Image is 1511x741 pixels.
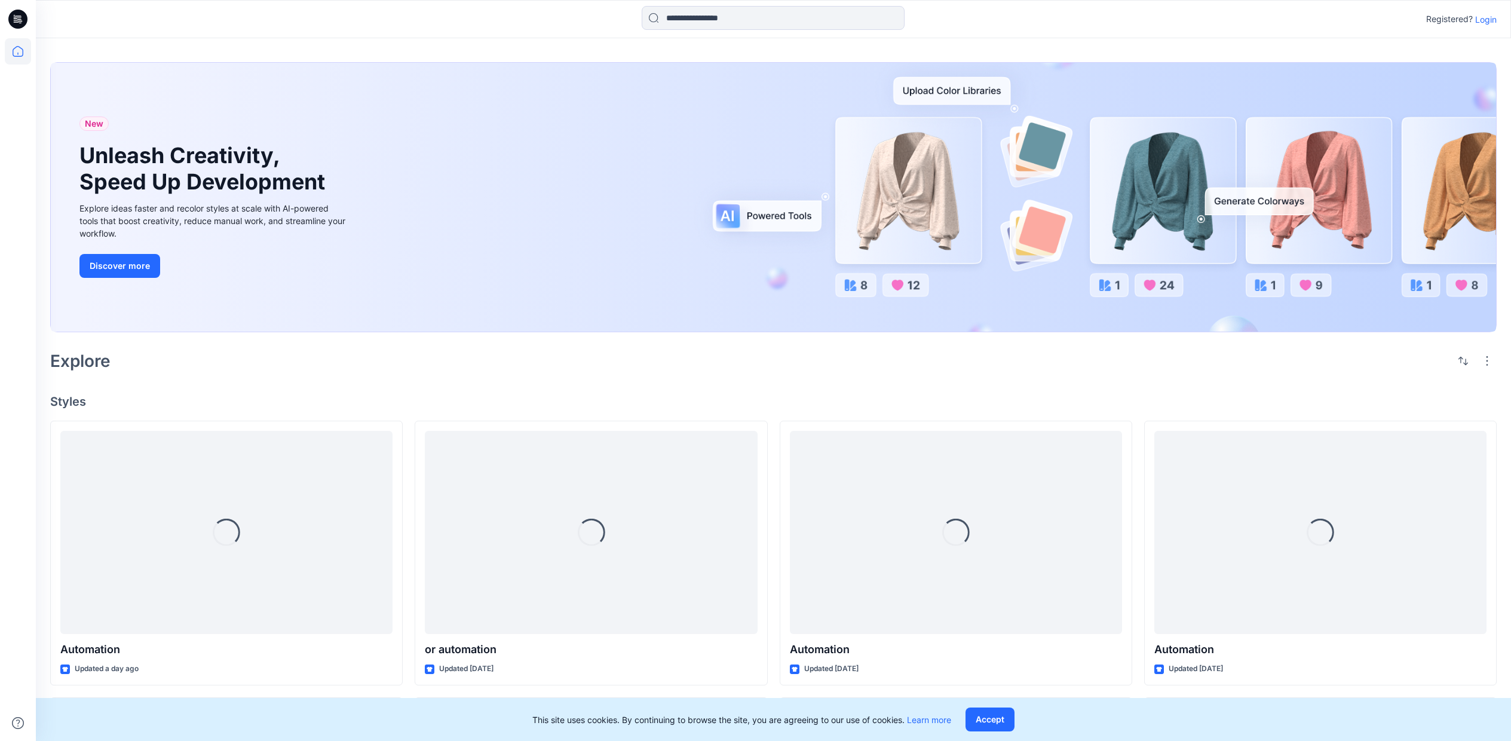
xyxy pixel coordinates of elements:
p: Updated a day ago [75,663,139,675]
p: Automation [60,641,393,658]
h2: Explore [50,351,111,370]
p: Automation [1154,641,1487,658]
p: Updated [DATE] [804,663,859,675]
div: Explore ideas faster and recolor styles at scale with AI-powered tools that boost creativity, red... [79,202,348,240]
p: Updated [DATE] [439,663,494,675]
h1: Unleash Creativity, Speed Up Development [79,143,330,194]
button: Discover more [79,254,160,278]
p: Login [1475,13,1497,26]
p: This site uses cookies. By continuing to browse the site, you are agreeing to our use of cookies. [532,714,951,726]
span: New [85,117,103,131]
p: or automation [425,641,757,658]
button: Accept [966,708,1015,731]
p: Automation [790,641,1122,658]
p: Registered? [1426,12,1473,26]
h4: Styles [50,394,1497,409]
a: Learn more [907,715,951,725]
a: Discover more [79,254,348,278]
p: Updated [DATE] [1169,663,1223,675]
